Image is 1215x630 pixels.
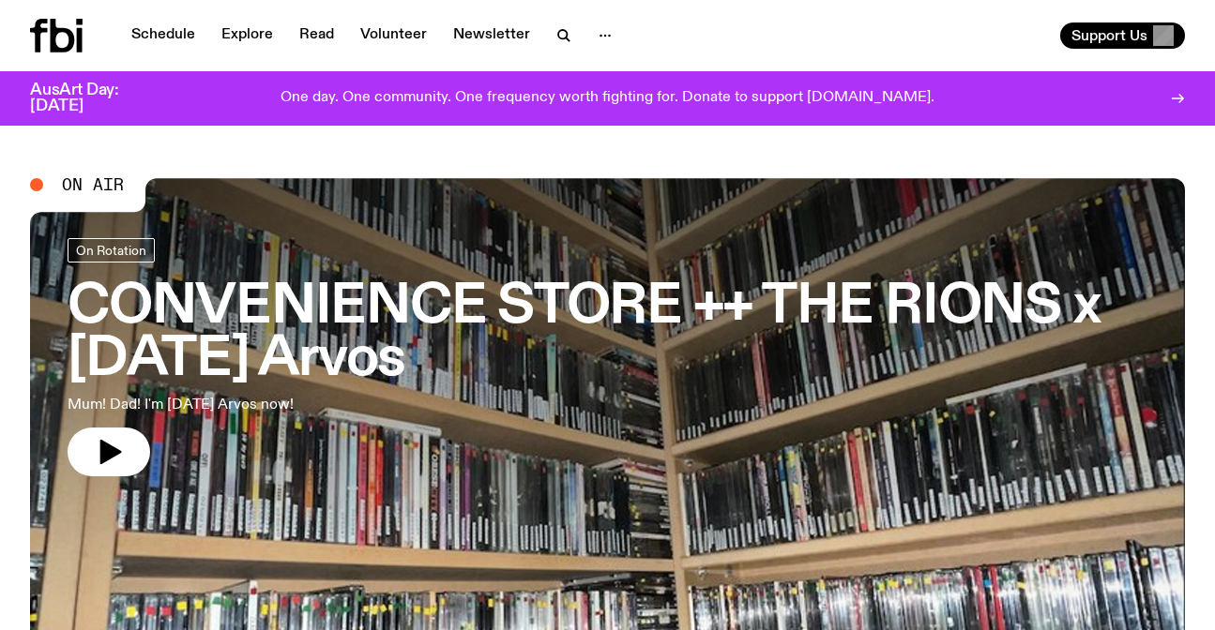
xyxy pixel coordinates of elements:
a: Volunteer [349,22,438,49]
a: Newsletter [442,22,541,49]
a: Explore [210,22,284,49]
a: Schedule [120,22,206,49]
a: CONVENIENCE STORE ++ THE RIONS x [DATE] ArvosMum! Dad! I'm [DATE] Arvos now! [68,238,1147,476]
a: On Rotation [68,238,155,262]
h3: AusArt Day: [DATE] [30,82,150,114]
p: One day. One community. One frequency worth fighting for. Donate to support [DOMAIN_NAME]. [281,90,934,107]
button: Support Us [1060,22,1185,49]
a: Read [288,22,345,49]
p: Mum! Dad! I'm [DATE] Arvos now! [68,394,548,416]
span: On Rotation [76,243,146,257]
span: On Air [62,176,124,193]
h3: CONVENIENCE STORE ++ THE RIONS x [DATE] Arvos [68,281,1147,386]
span: Support Us [1071,27,1147,44]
